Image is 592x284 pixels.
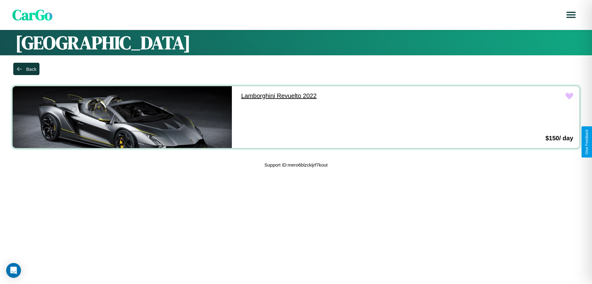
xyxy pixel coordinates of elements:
[26,66,36,72] div: Back
[12,5,52,25] span: CarGo
[15,30,577,55] h1: [GEOGRAPHIC_DATA]
[264,161,327,169] p: Support ID: mero6blzckijrf7kout
[585,129,589,155] div: Give Feedback
[545,135,573,142] h3: $ 150 / day
[562,6,580,23] button: Open menu
[235,86,454,106] a: Lamborghini Revuelto 2022
[13,63,39,75] button: Back
[6,263,21,278] div: Open Intercom Messenger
